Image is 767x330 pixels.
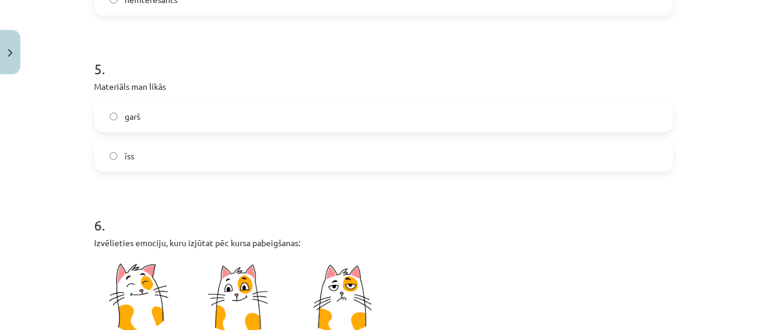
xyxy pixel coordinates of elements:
[125,110,140,123] span: garš
[94,237,673,249] p: Izvēlieties emociju, kuru izjūtat pēc kursa pabeigšanas:
[94,40,673,77] h1: 5 .
[125,150,134,162] span: īss
[110,113,117,120] input: garš
[8,49,13,57] img: icon-close-lesson-0947bae3869378f0d4975bcd49f059093ad1ed9edebbc8119c70593378902aed.svg
[94,80,673,93] p: Materiāls man likās
[110,152,117,160] input: īss
[94,196,673,233] h1: 6 .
